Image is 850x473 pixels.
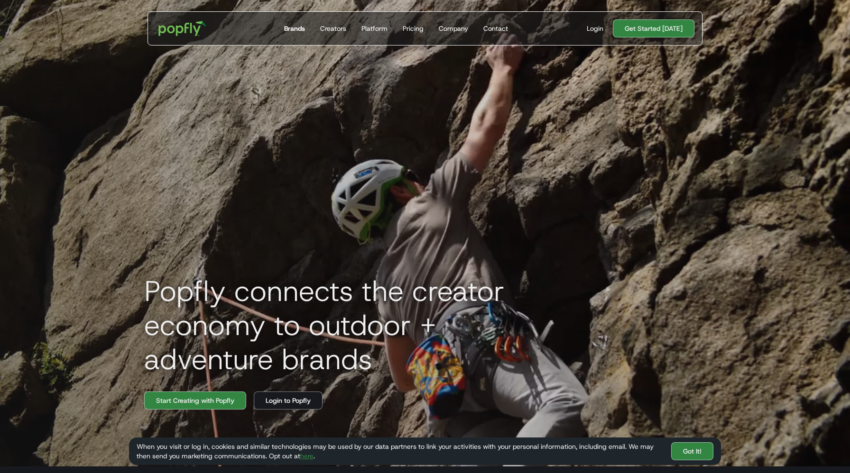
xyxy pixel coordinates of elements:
[480,12,512,45] a: Contact
[254,391,323,409] a: Login to Popfly
[152,14,213,43] a: home
[361,24,388,33] div: Platform
[435,12,472,45] a: Company
[403,24,424,33] div: Pricing
[358,12,391,45] a: Platform
[284,24,305,33] div: Brands
[137,442,664,461] div: When you visit or log in, cookies and similar technologies may be used by our data partners to li...
[144,391,246,409] a: Start Creating with Popfly
[613,19,694,37] a: Get Started [DATE]
[587,24,603,33] div: Login
[671,442,713,460] a: Got It!
[399,12,427,45] a: Pricing
[320,24,346,33] div: Creators
[583,24,607,33] a: Login
[300,452,314,460] a: here
[316,12,350,45] a: Creators
[439,24,468,33] div: Company
[280,12,309,45] a: Brands
[137,274,564,376] h1: Popfly connects the creator economy to outdoor + adventure brands
[483,24,508,33] div: Contact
